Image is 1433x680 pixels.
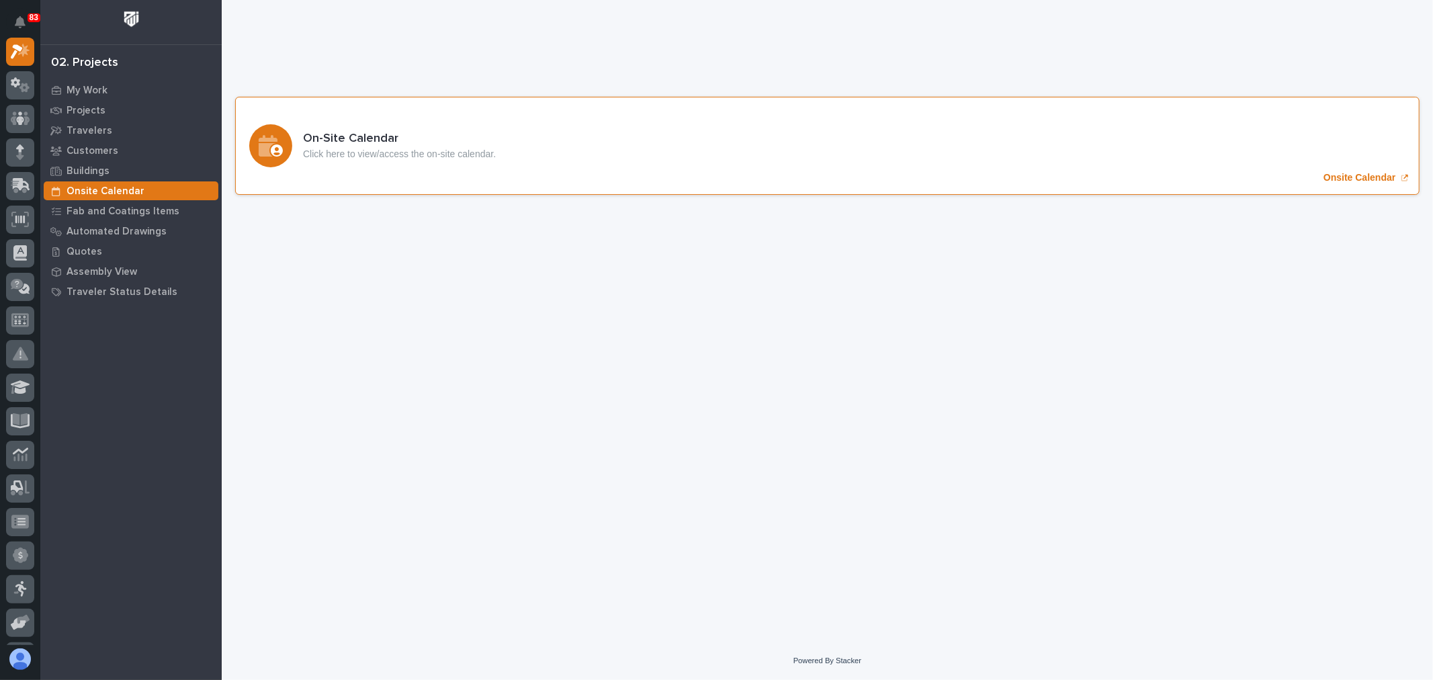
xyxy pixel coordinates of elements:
p: Quotes [67,246,102,258]
p: Customers [67,145,118,157]
a: Quotes [40,241,222,261]
a: Projects [40,100,222,120]
p: Onsite Calendar [67,185,144,198]
a: Travelers [40,120,222,140]
p: My Work [67,85,107,97]
h3: On-Site Calendar [303,132,496,146]
p: Fab and Coatings Items [67,206,179,218]
p: Buildings [67,165,110,177]
button: users-avatar [6,645,34,673]
a: Onsite Calendar [235,97,1420,195]
a: Traveler Status Details [40,282,222,302]
a: Fab and Coatings Items [40,201,222,221]
a: My Work [40,80,222,100]
p: Assembly View [67,266,137,278]
p: Projects [67,105,105,117]
div: 02. Projects [51,56,118,71]
img: Workspace Logo [119,7,144,32]
button: Notifications [6,8,34,36]
p: Click here to view/access the on-site calendar. [303,148,496,160]
div: Notifications83 [17,16,34,38]
p: Automated Drawings [67,226,167,238]
p: Onsite Calendar [1323,172,1395,183]
a: Automated Drawings [40,221,222,241]
p: 83 [30,13,38,22]
a: Onsite Calendar [40,181,222,201]
a: Assembly View [40,261,222,282]
p: Traveler Status Details [67,286,177,298]
a: Customers [40,140,222,161]
a: Powered By Stacker [793,656,861,665]
a: Buildings [40,161,222,181]
p: Travelers [67,125,112,137]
